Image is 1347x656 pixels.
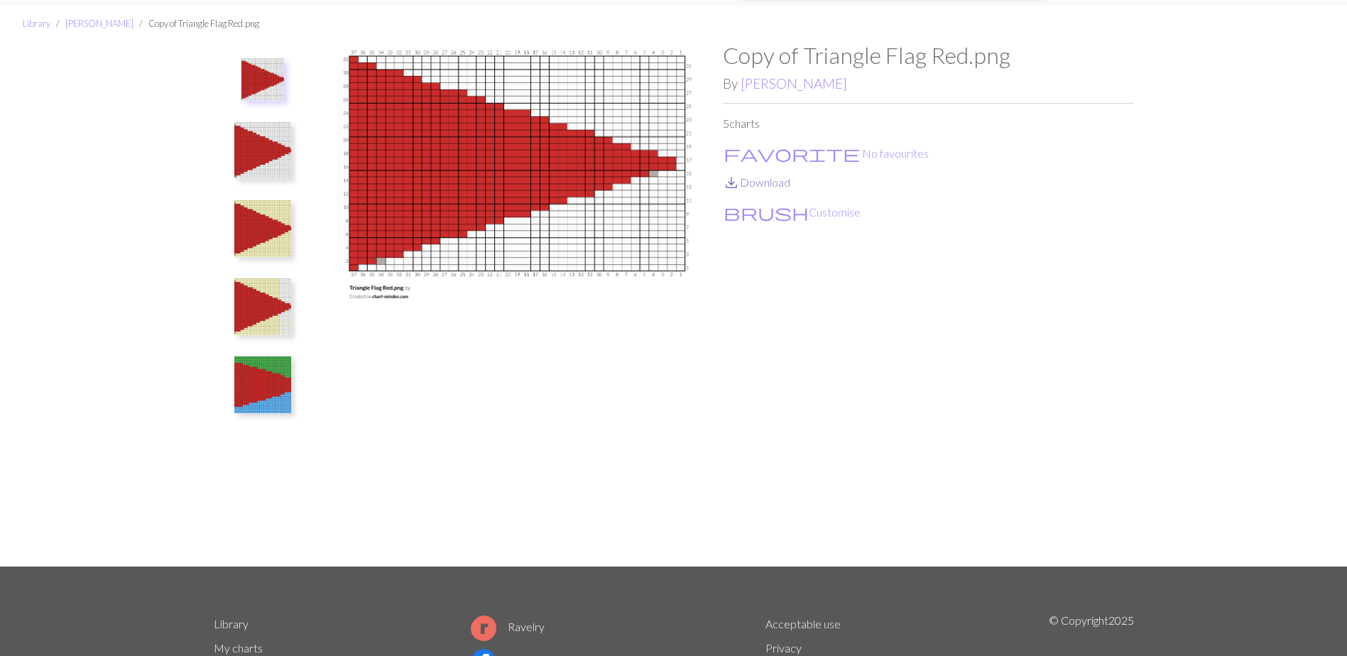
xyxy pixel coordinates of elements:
[214,617,249,630] a: Library
[723,115,1134,132] p: 5 charts
[724,143,860,163] span: favorite
[241,58,284,101] img: Triangle Flag Red.png
[214,641,263,655] a: My charts
[724,202,809,222] span: brush
[723,203,861,222] button: CustomiseCustomise
[724,145,860,162] i: Favourite
[723,174,740,191] i: Download
[471,620,545,633] a: Ravelry
[234,200,291,257] img: Triangle Flag Plus M
[723,75,1134,92] h2: By
[723,144,929,163] button: Favourite No favourites
[741,75,847,92] a: [PERSON_NAME]
[723,42,1134,69] h1: Copy of Triangle Flag Red.png
[234,122,291,179] img: Copy of Triangle Flag Red.png
[234,278,291,335] img: Copy of Copy of Triangle Flag Red.png
[723,173,740,192] span: save_alt
[133,17,259,31] li: Copy of Triangle Flag Red.png
[765,617,841,630] a: Acceptable use
[723,175,790,189] a: DownloadDownload
[23,18,50,29] a: Library
[234,356,291,413] img: Copy of Triangle Flag Red.png
[65,18,133,29] a: [PERSON_NAME]
[471,616,496,641] img: Ravelry logo
[724,204,809,221] i: Customise
[312,42,723,567] img: Triangle Flag Red.png
[765,641,802,655] a: Privacy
